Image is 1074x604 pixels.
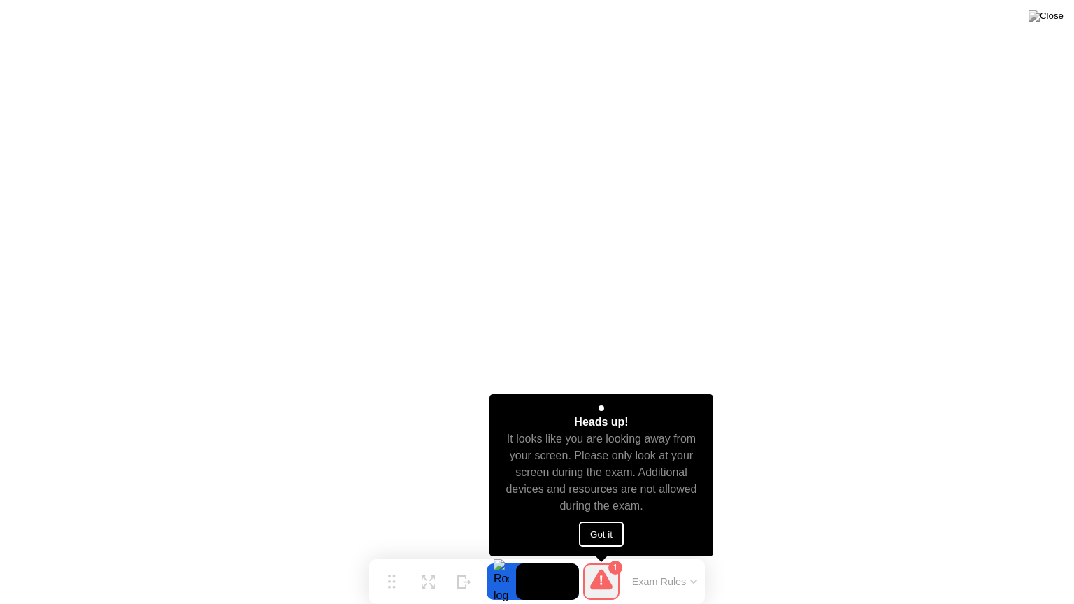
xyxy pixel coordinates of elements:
div: It looks like you are looking away from your screen. Please only look at your screen during the e... [502,431,701,515]
div: 1 [608,561,622,575]
img: Close [1029,10,1064,22]
button: Exam Rules [628,575,702,588]
button: Got it [579,522,624,547]
div: Heads up! [574,414,628,431]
